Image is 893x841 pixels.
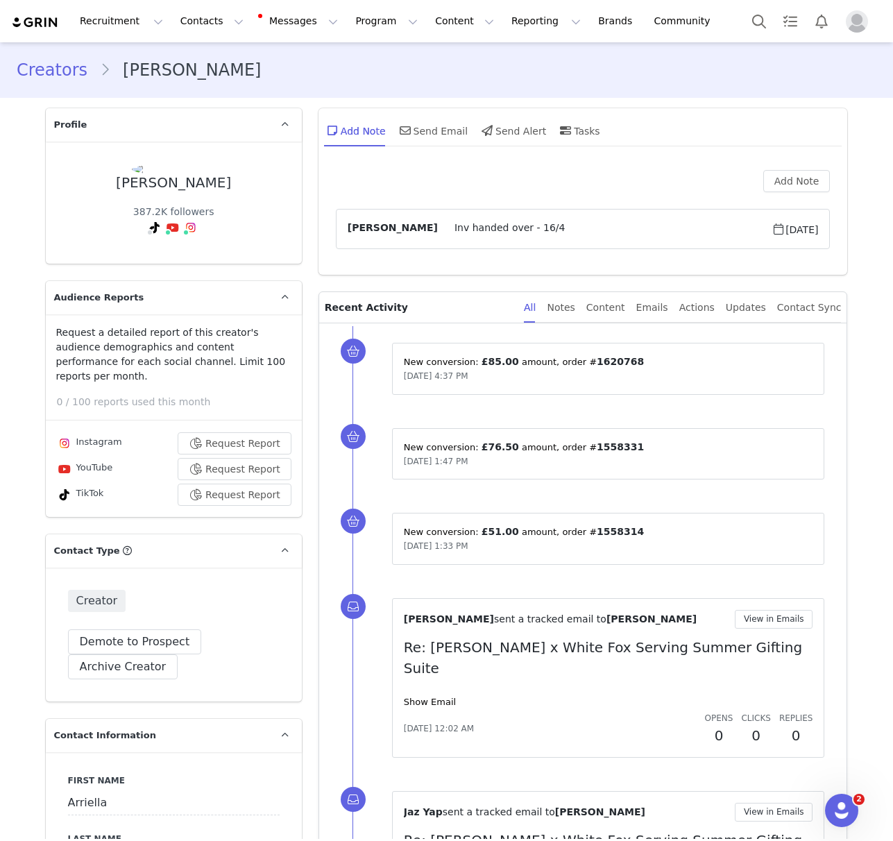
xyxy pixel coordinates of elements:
p: New conversion: ⁨ ⁩ amount⁨⁩⁨, order #⁨ ⁩⁩ [404,525,813,539]
span: Profile [54,118,87,132]
div: Tasks [557,114,600,147]
img: instagram.svg [59,438,70,449]
h2: 0 [705,725,733,746]
p: New conversion: ⁨ ⁩ amount⁨⁩⁨, order #⁨ ⁩⁩ [404,440,813,455]
button: Add Note [763,170,831,192]
button: Content [427,6,502,37]
iframe: Intercom live chat [825,794,858,827]
button: Contacts [172,6,252,37]
button: Recruitment [71,6,171,37]
span: 1558314 [597,526,644,537]
div: Emails [636,292,668,323]
span: £51.00 [482,526,519,537]
button: Request Report [178,484,291,506]
span: sent a tracked email to [443,806,555,817]
img: e5c417a0-dbbc-47ba-b69f-dc639185de85.jpg [132,164,215,175]
div: Add Note [324,114,386,147]
span: Creator [68,590,126,612]
span: [PERSON_NAME] [606,613,697,625]
div: Instagram [56,435,122,452]
button: Profile [837,10,882,33]
div: Actions [679,292,715,323]
span: [DATE] 4:37 PM [404,371,468,381]
span: 1558331 [597,441,644,452]
a: Show Email [404,697,456,707]
button: Demote to Prospect [68,629,202,654]
button: Archive Creator [68,654,178,679]
div: TikTok [56,486,104,503]
a: Creators [17,58,100,83]
img: instagram.svg [185,222,196,233]
span: Contact Information [54,729,156,742]
button: Messages [253,6,346,37]
h2: 0 [741,725,770,746]
span: 1620768 [597,356,644,367]
p: 0 / 100 reports used this month [57,395,302,409]
span: Clicks [741,713,770,723]
span: Replies [779,713,813,723]
div: [PERSON_NAME] [116,175,231,191]
span: [DATE] 12:02 AM [404,722,474,735]
a: Tasks [775,6,806,37]
span: Opens [705,713,733,723]
h2: 0 [779,725,813,746]
span: [PERSON_NAME] [348,221,438,237]
div: YouTube [56,461,113,477]
button: View in Emails [735,803,813,822]
img: grin logo [11,16,60,29]
span: [DATE] [772,221,818,237]
p: Recent Activity [325,292,513,323]
div: Contact Sync [777,292,842,323]
div: Content [586,292,625,323]
span: [PERSON_NAME] [555,806,645,817]
p: New conversion: ⁨ ⁩ amount⁨⁩⁨, order #⁨ ⁩⁩ [404,355,813,369]
button: Notifications [806,6,837,37]
div: All [524,292,536,323]
a: Brands [590,6,645,37]
div: Updates [726,292,766,323]
div: Notes [547,292,575,323]
button: View in Emails [735,610,813,629]
img: placeholder-profile.jpg [846,10,868,33]
a: Community [646,6,725,37]
button: Request Report [178,432,291,455]
span: sent a tracked email to [494,613,606,625]
label: First Name [68,774,280,787]
span: [PERSON_NAME] [404,613,494,625]
div: 387.2K followers [133,205,214,219]
span: Contact Type [54,544,120,558]
div: Send Email [397,114,468,147]
p: Re: [PERSON_NAME] x White Fox Serving Summer Gifting Suite [404,637,813,679]
span: [DATE] 1:33 PM [404,541,468,551]
span: £76.50 [482,441,519,452]
div: Send Alert [479,114,546,147]
span: [DATE] 1:47 PM [404,457,468,466]
p: Request a detailed report of this creator's audience demographics and content performance for eac... [56,325,291,384]
span: £85.00 [482,356,519,367]
span: Inv handed over - 16/4 [438,221,772,237]
button: Program [347,6,426,37]
span: Jaz Yap [404,806,443,817]
span: Audience Reports [54,291,144,305]
span: 2 [853,794,865,805]
button: Reporting [503,6,589,37]
button: Search [744,6,774,37]
button: Request Report [178,458,291,480]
